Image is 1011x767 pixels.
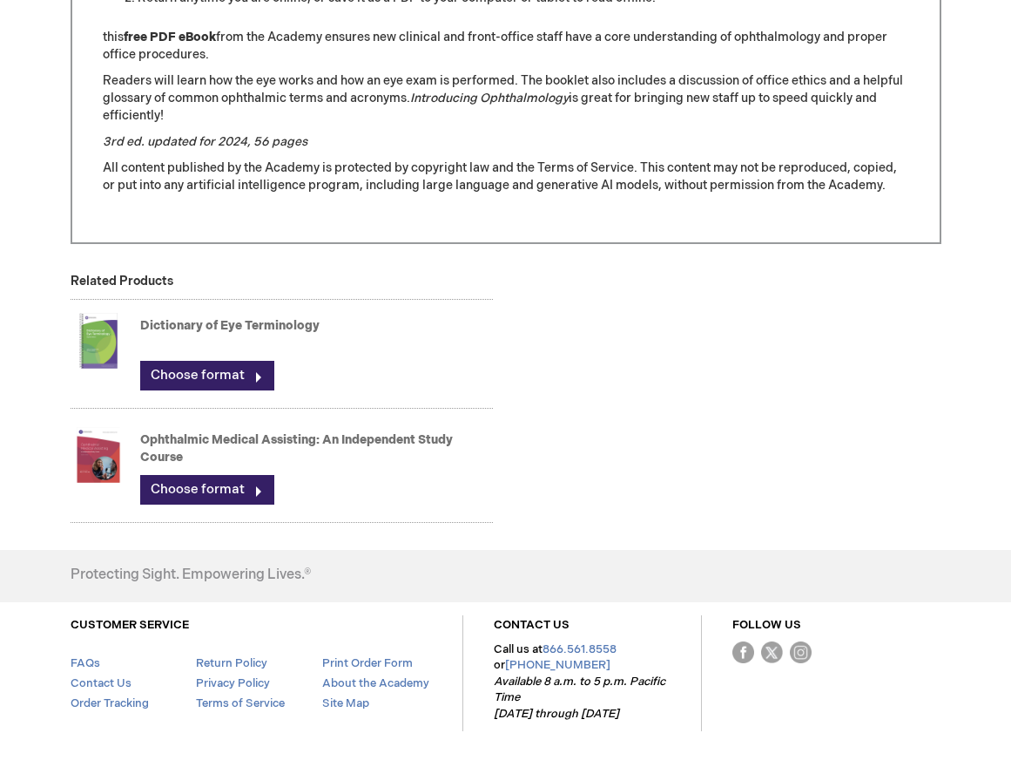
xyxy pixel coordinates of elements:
[71,656,100,670] a: FAQs
[103,72,909,125] p: Readers will learn how the eye works and how an eye exam is performed. The booklet also includes ...
[103,134,307,149] em: 3rd ed. updated for 2024, 56 pages
[71,420,126,490] img: Ophthalmic Medical Assisting: An Independent Study Course
[761,641,783,663] img: Twitter
[322,656,413,670] a: Print Order Form
[124,30,216,44] strong: free PDF eBook
[140,361,274,390] a: Choose format
[140,475,274,505] a: Choose format
[790,641,812,663] img: instagram
[71,306,126,376] img: Dictionary of Eye Terminology
[494,641,671,723] p: Call us at or
[71,676,131,690] a: Contact Us
[410,91,569,105] em: Introducing Ophthalmology
[543,642,617,656] a: 866.561.8558
[71,274,173,288] strong: Related Products
[140,432,453,465] a: Ophthalmic Medical Assisting: An Independent Study Course
[196,696,285,710] a: Terms of Service
[140,318,320,333] a: Dictionary of Eye Terminology
[71,696,149,710] a: Order Tracking
[494,675,665,721] em: Available 8 a.m. to 5 p.m. Pacific Time [DATE] through [DATE]
[732,618,801,632] a: FOLLOW US
[196,656,267,670] a: Return Policy
[494,618,570,632] a: CONTACT US
[71,618,189,632] a: CUSTOMER SERVICE
[103,29,909,64] p: this from the Academy ensures new clinical and front-office staff have a core understanding of op...
[505,658,610,672] a: [PHONE_NUMBER]
[732,641,754,663] img: Facebook
[322,676,429,690] a: About the Academy
[322,696,369,710] a: Site Map
[196,676,270,690] a: Privacy Policy
[71,567,311,583] h4: Protecting Sight. Empowering Lives.®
